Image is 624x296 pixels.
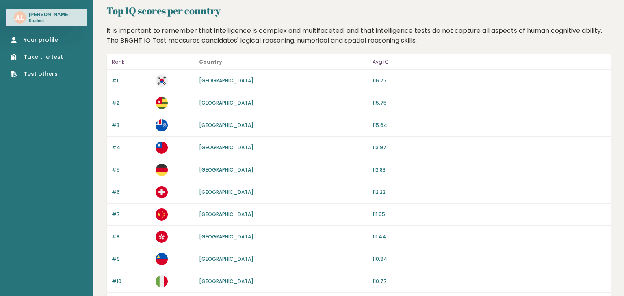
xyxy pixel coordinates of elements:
[199,99,253,106] a: [GEOGRAPHIC_DATA]
[373,77,606,84] p: 116.77
[112,77,151,84] p: #1
[29,18,70,24] p: Student
[156,208,168,221] img: cn.svg
[112,278,151,285] p: #10
[373,278,606,285] p: 110.77
[373,233,606,240] p: 111.44
[156,275,168,287] img: it.svg
[373,189,606,196] p: 112.22
[112,211,151,218] p: #7
[373,144,606,151] p: 113.97
[112,99,151,107] p: #2
[373,166,606,174] p: 112.83
[15,13,24,22] text: AL
[156,97,168,109] img: tg.svg
[199,278,253,285] a: [GEOGRAPHIC_DATA]
[373,99,606,107] p: 115.75
[199,211,253,218] a: [GEOGRAPHIC_DATA]
[199,189,253,195] a: [GEOGRAPHIC_DATA]
[11,70,63,78] a: Test others
[199,144,253,151] a: [GEOGRAPHIC_DATA]
[156,231,168,243] img: hk.svg
[112,255,151,263] p: #9
[373,255,606,263] p: 110.94
[156,186,168,198] img: ch.svg
[11,53,63,61] a: Take the test
[112,166,151,174] p: #5
[199,77,253,84] a: [GEOGRAPHIC_DATA]
[156,119,168,131] img: tf.svg
[156,253,168,265] img: li.svg
[199,255,253,262] a: [GEOGRAPHIC_DATA]
[104,26,614,45] div: It is important to remember that intelligence is complex and multifaceted, and that intelligence ...
[156,75,168,87] img: kr.svg
[112,189,151,196] p: #6
[11,36,63,44] a: Your profile
[112,122,151,129] p: #3
[199,233,253,240] a: [GEOGRAPHIC_DATA]
[373,122,606,129] p: 115.64
[373,57,606,67] p: Avg IQ
[156,164,168,176] img: de.svg
[199,166,253,173] a: [GEOGRAPHIC_DATA]
[112,233,151,240] p: #8
[199,122,253,129] a: [GEOGRAPHIC_DATA]
[373,211,606,218] p: 111.95
[29,11,70,18] h3: [PERSON_NAME]
[106,3,611,18] h2: Top IQ scores per country
[199,58,222,65] b: Country
[112,57,151,67] p: Rank
[112,144,151,151] p: #4
[156,142,168,154] img: tw.svg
